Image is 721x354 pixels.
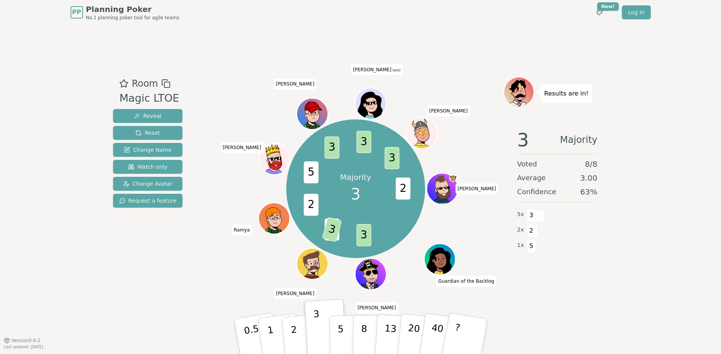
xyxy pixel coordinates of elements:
[356,89,385,118] button: Click to change your avatar
[427,106,470,116] span: Click to change your name
[134,112,161,120] span: Reveal
[274,79,316,89] span: Click to change your name
[119,197,177,205] span: Request a feature
[113,194,183,208] button: Request a feature
[517,186,556,197] span: Confidence
[517,131,529,149] span: 3
[324,137,339,159] span: 3
[580,173,598,183] span: 3.00
[113,177,183,191] button: Change Avatar
[385,147,399,169] span: 3
[86,4,179,15] span: Planning Poker
[12,337,41,344] span: Version 0.9.2
[517,173,546,183] span: Average
[436,276,496,287] span: Click to change your name
[113,143,183,157] button: Change Name
[560,131,598,149] span: Majority
[585,159,597,169] span: 8 / 8
[580,186,597,197] span: 63 %
[128,163,167,171] span: Watch only
[527,240,536,253] span: 5
[351,183,360,206] span: 3
[544,88,589,99] p: Results are in!
[351,64,402,75] span: Click to change your name
[124,146,171,154] span: Change Name
[527,224,536,237] span: 2
[72,8,81,17] span: PP
[392,69,400,72] span: (you)
[132,77,158,91] span: Room
[135,129,160,137] span: Reset
[71,4,179,21] a: PPPlanning PokerNo.1 planning poker tool for agile teams
[119,91,179,106] div: Magic LTOE
[86,15,179,21] span: No.1 planning poker tool for agile teams
[4,345,43,349] span: Last updated: [DATE]
[593,5,606,19] button: New!
[313,309,321,351] p: 3
[113,109,183,123] button: Reveal
[517,159,537,169] span: Voted
[449,174,457,181] span: Blake is the host
[340,172,371,183] p: Majority
[356,131,371,153] span: 3
[356,302,398,313] span: Click to change your name
[527,209,536,222] span: 3
[597,2,619,11] div: New!
[304,161,318,183] span: 5
[517,210,524,219] span: 5 x
[119,77,128,91] button: Add as favourite
[4,337,41,344] button: Version0.9.2
[517,226,524,234] span: 2 x
[517,241,524,250] span: 1 x
[356,224,371,246] span: 3
[232,225,252,235] span: Click to change your name
[221,142,263,153] span: Click to change your name
[123,180,172,188] span: Change Avatar
[274,288,316,299] span: Click to change your name
[396,178,410,200] span: 2
[113,160,183,174] button: Watch only
[304,194,318,216] span: 2
[113,126,183,140] button: Reset
[456,183,498,194] span: Click to change your name
[622,5,650,19] a: Log in
[322,217,342,242] span: 3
